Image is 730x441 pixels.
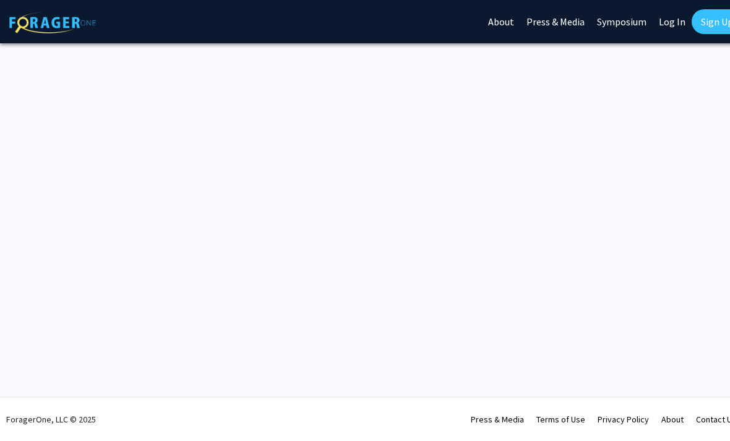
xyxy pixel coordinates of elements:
img: ForagerOne Logo [9,12,96,33]
div: ForagerOne, LLC © 2025 [6,398,96,441]
a: About [661,414,684,425]
a: Terms of Use [536,414,585,425]
a: Press & Media [471,414,524,425]
a: Privacy Policy [598,414,649,425]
